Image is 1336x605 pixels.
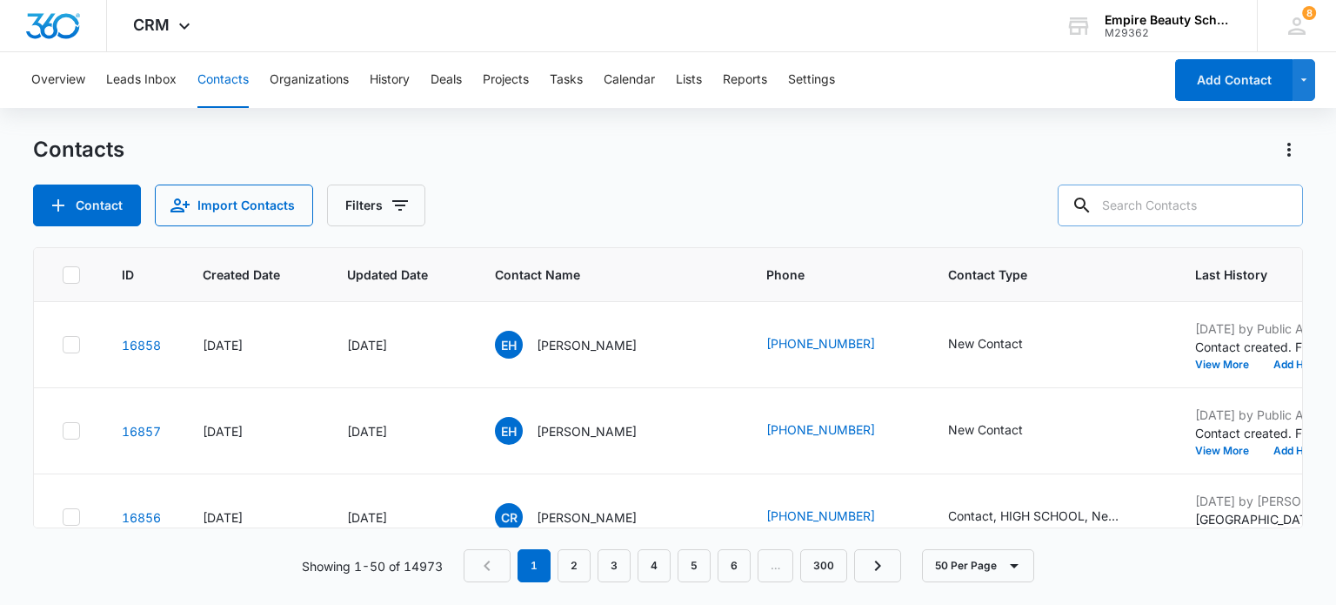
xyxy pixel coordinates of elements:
div: Contact Type - Contact, HIGH SCHOOL, New Contact - Select to Edit Field [948,507,1153,528]
nav: Pagination [464,549,901,582]
div: Contact, HIGH SCHOOL, New Contact [948,507,1122,525]
a: Page 4 [638,549,671,582]
p: Showing 1-50 of 14973 [302,557,443,575]
button: Organizations [270,52,349,108]
button: 50 Per Page [922,549,1034,582]
a: [PHONE_NUMBER] [766,507,875,525]
button: View More [1195,446,1261,456]
a: Navigate to contact details page for Emma Holden [122,338,161,353]
button: Contacts [197,52,249,108]
button: Overview [31,52,85,108]
em: 1 [518,549,551,582]
a: Navigate to contact details page for Emma Hyde [122,424,161,439]
span: EH [495,417,523,445]
div: New Contact [948,420,1023,439]
div: [DATE] [347,336,453,354]
span: Updated Date [347,266,428,284]
a: Page 5 [678,549,711,582]
a: Next Page [854,549,901,582]
button: Leads Inbox [106,52,177,108]
p: [PERSON_NAME] [537,336,637,354]
a: Page 300 [800,549,847,582]
button: Import Contacts [155,185,313,226]
span: CRM [133,16,170,34]
span: ID [122,266,136,284]
div: [DATE] [203,336,305,354]
span: Contact Name [495,266,699,284]
div: [DATE] [203,422,305,440]
button: View More [1195,360,1261,370]
input: Search Contacts [1058,185,1303,226]
div: Phone - (603) 262-0953 - Select to Edit Field [766,507,906,528]
p: [PERSON_NAME] [537,508,637,527]
a: Page 2 [558,549,591,582]
span: EH [495,331,523,359]
div: Contact Type - New Contact - Select to Edit Field [948,420,1054,441]
a: [PHONE_NUMBER] [766,420,875,439]
div: Phone - (603) 520-8561 - Select to Edit Field [766,420,906,441]
button: Add Contact [33,185,141,226]
button: Deals [431,52,462,108]
h1: Contacts [33,137,124,163]
span: Created Date [203,266,280,284]
button: Actions [1275,136,1303,164]
div: Contact Name - Emma Holden - Select to Edit Field [495,331,668,359]
div: Contact Name - Emma Hyde - Select to Edit Field [495,417,668,445]
a: Page 3 [598,549,631,582]
a: Page 6 [718,549,751,582]
span: CR [495,503,523,531]
button: Reports [723,52,767,108]
button: Tasks [550,52,583,108]
div: [DATE] [203,508,305,527]
button: Settings [788,52,835,108]
div: notifications count [1302,6,1316,20]
button: Lists [676,52,702,108]
div: Phone - (603) 998-7350 - Select to Edit Field [766,334,906,355]
p: [PERSON_NAME] [537,422,637,440]
button: History [370,52,410,108]
span: Phone [766,266,881,284]
div: New Contact [948,334,1023,353]
div: [DATE] [347,508,453,527]
button: Calendar [604,52,655,108]
div: account id [1105,27,1232,39]
div: Contact Type - New Contact - Select to Edit Field [948,334,1054,355]
button: Add Contact [1175,59,1293,101]
span: 8 [1302,6,1316,20]
button: Projects [483,52,529,108]
span: Contact Type [948,266,1128,284]
a: [PHONE_NUMBER] [766,334,875,353]
div: [DATE] [347,422,453,440]
div: Contact Name - Camila Ramirez - Select to Edit Field [495,503,668,531]
div: account name [1105,13,1232,27]
button: Filters [327,185,425,226]
a: Navigate to contact details page for Camila Ramirez [122,510,161,525]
